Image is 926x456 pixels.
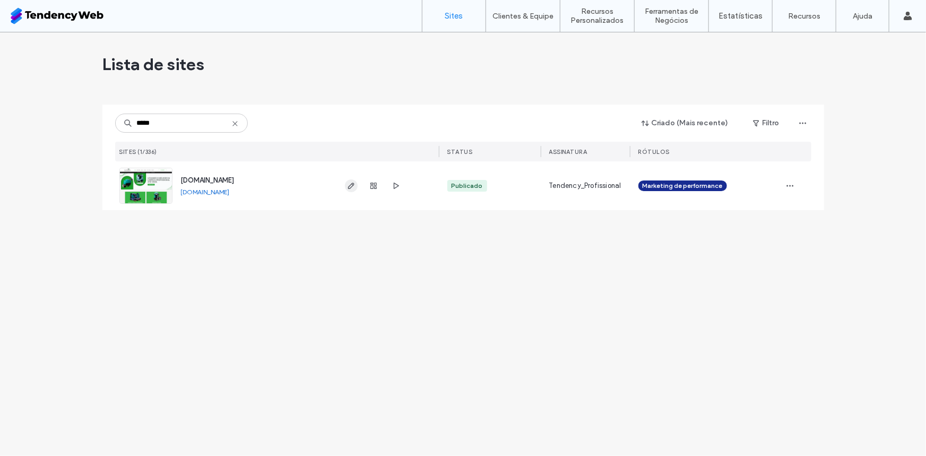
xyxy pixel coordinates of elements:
label: Sites [445,11,463,21]
label: Estatísticas [719,11,763,21]
label: Ferramentas de Negócios [635,7,708,25]
label: Recursos [788,12,820,21]
label: Clientes & Equipe [492,12,553,21]
div: Publicado [452,181,483,191]
span: Rótulos [638,148,670,156]
span: Assinatura [549,148,587,156]
span: Sites (1/336) [119,148,158,156]
label: Recursos Personalizados [560,7,634,25]
button: Filtro [742,115,790,132]
a: [DOMAIN_NAME] [181,188,230,196]
span: Tendency_Profissional [549,180,621,191]
span: Marketing de performance [643,181,723,191]
span: Lista de sites [102,54,205,75]
span: STATUS [447,148,473,156]
span: Ajuda [23,7,50,17]
label: Ajuda [853,12,872,21]
a: [DOMAIN_NAME] [181,176,235,184]
button: Criado (Mais recente) [633,115,738,132]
